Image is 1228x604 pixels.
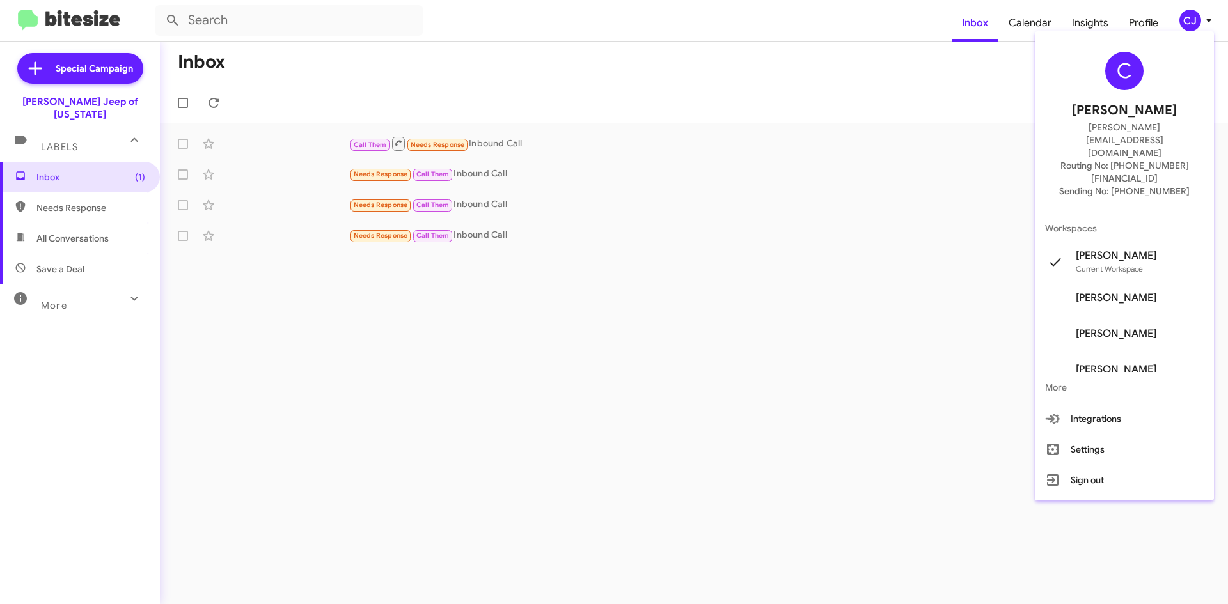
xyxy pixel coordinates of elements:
span: Current Workspace [1076,264,1143,274]
button: Integrations [1035,403,1214,434]
span: Sending No: [PHONE_NUMBER] [1059,185,1190,197]
span: Workspaces [1035,213,1214,244]
button: Sign out [1035,465,1214,495]
span: [PERSON_NAME][EMAIL_ADDRESS][DOMAIN_NAME] [1050,121,1199,159]
div: C [1105,52,1144,90]
span: Routing No: [PHONE_NUMBER][FINANCIAL_ID] [1050,159,1199,185]
span: [PERSON_NAME] [1076,249,1156,262]
span: [PERSON_NAME] [1076,363,1156,376]
span: [PERSON_NAME] [1072,100,1177,121]
span: [PERSON_NAME] [1076,291,1156,304]
button: Settings [1035,434,1214,465]
span: [PERSON_NAME] [1076,327,1156,340]
span: More [1035,372,1214,403]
